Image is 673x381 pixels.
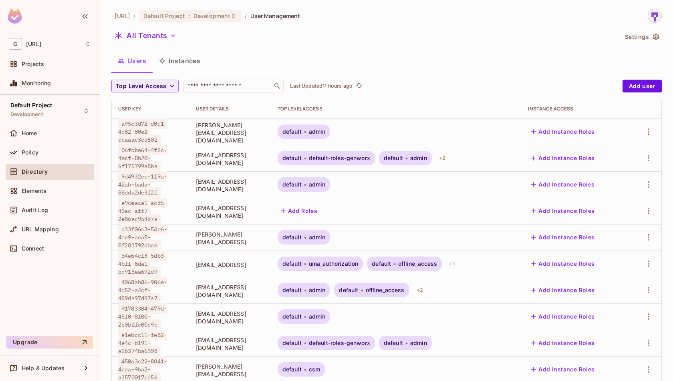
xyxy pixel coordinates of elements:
button: Add Instance Roles [528,231,598,244]
span: : [188,13,191,19]
span: 06fcbe64-4f2c-4ecf-8b28-6f175799a8ba [118,145,167,171]
span: G [9,38,22,50]
span: [PERSON_NAME][EMAIL_ADDRESS] [196,363,265,378]
li: / [133,12,135,20]
span: e1ebcc11-fe82-4e4c-b191-a2b374ba6308 [118,330,167,356]
span: default [282,181,302,188]
div: + 2 [436,152,449,164]
img: SReyMgAAAABJRU5ErkJggg== [8,9,22,24]
button: Add Instance Roles [528,205,598,217]
span: Monitoring [22,80,51,86]
span: [PERSON_NAME][EMAIL_ADDRESS] [196,231,265,246]
span: default [384,155,403,161]
span: Top Level Access [116,81,166,91]
span: Click to refresh data [353,81,364,91]
span: default [384,340,403,346]
button: Add Instance Roles [528,337,598,349]
span: a95c3d72-d0d1-4d82-80e2-ccaaac3cd802 [118,118,167,145]
span: default [282,234,302,241]
div: User Key [118,106,183,112]
span: Development [193,12,230,20]
span: default-roles-genworx [309,155,370,161]
button: Upgrade [6,336,93,349]
span: [EMAIL_ADDRESS][DOMAIN_NAME] [196,310,265,325]
span: [EMAIL_ADDRESS] [196,261,265,269]
span: offline_access [366,287,405,293]
span: Audit Log [22,207,48,213]
p: Last Updated 11 hours ago [290,83,353,89]
button: Add user [623,80,662,92]
button: Add Roles [278,205,321,217]
button: All Tenants [111,29,179,42]
span: default [339,287,358,293]
span: admin [410,155,427,161]
span: default [282,287,302,293]
span: [EMAIL_ADDRESS][DOMAIN_NAME] [196,178,265,193]
button: Settings [622,30,662,43]
span: refresh [356,82,363,90]
button: Add Instance Roles [528,152,598,164]
span: 54e64cf3-5db3-4bff-8da1-bd915ea692d9 [118,251,167,277]
span: Directory [22,168,48,175]
span: 9d4932ec-1f9a-42ab-bada-88dda2de3f2f [118,171,167,198]
button: Add Instance Roles [528,125,598,138]
img: sharmila@genworx.ai [648,9,661,22]
button: Add Instance Roles [528,178,598,191]
span: User Management [250,12,300,20]
span: Connect [22,245,44,252]
span: Help & Updates [22,365,64,371]
span: [EMAIL_ADDRESS][DOMAIN_NAME] [196,283,265,299]
button: refresh [354,81,364,91]
span: Default Project [143,12,185,20]
button: Top Level Access [111,80,179,92]
button: Add Instance Roles [528,257,598,270]
span: URL Mapping [22,226,59,233]
span: offline_access [398,261,437,267]
div: User Details [196,106,265,112]
span: [EMAIL_ADDRESS][DOMAIN_NAME] [196,336,265,351]
span: default [282,128,302,135]
span: Workspace: genworx.ai [26,41,41,47]
span: the active workspace [115,12,130,20]
span: default [372,261,391,267]
span: uma_authorization [309,261,359,267]
span: [PERSON_NAME][EMAIL_ADDRESS][DOMAIN_NAME] [196,121,265,144]
span: Default Project [10,102,52,108]
span: 4068ab86-906e-4d52-a4cf-489da97d97a7 [118,277,167,303]
span: default [282,340,302,346]
span: default [282,366,302,373]
button: Users [111,51,153,71]
span: Elements [22,188,46,194]
span: admin [309,128,326,135]
span: admin [309,313,326,320]
span: admin [410,340,427,346]
span: Projects [22,61,44,67]
span: [EMAIL_ADDRESS][DOMAIN_NAME] [196,204,265,219]
span: a33f06c3-54d6-4ee9-aea5-0f281792dbe6 [118,224,167,251]
span: e9ceaca1-acf5-40ac-aff7-2e86ac954b7a [118,198,167,224]
span: admin [309,181,326,188]
button: Add Instance Roles [528,310,598,323]
div: + 2 [413,284,426,297]
button: Add Instance Roles [528,363,598,376]
span: admin [309,287,326,293]
div: + 1 [446,257,457,270]
button: Instances [153,51,207,71]
div: Instance Access [528,106,622,112]
span: Policy [22,149,38,156]
span: default-roles-genworx [309,340,370,346]
span: csm [309,366,320,373]
span: [EMAIL_ADDRESS][DOMAIN_NAME] [196,151,265,166]
span: 91783384-479d-45f0-8f00-2e0b2fc00c9c [118,303,167,330]
div: Top Level Access [278,106,516,112]
span: Home [22,130,37,136]
span: Development [10,111,43,118]
li: / [245,12,247,20]
span: default [282,313,302,320]
span: default [282,155,302,161]
span: admin [309,234,326,241]
button: Add Instance Roles [528,284,598,297]
span: default [282,261,302,267]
